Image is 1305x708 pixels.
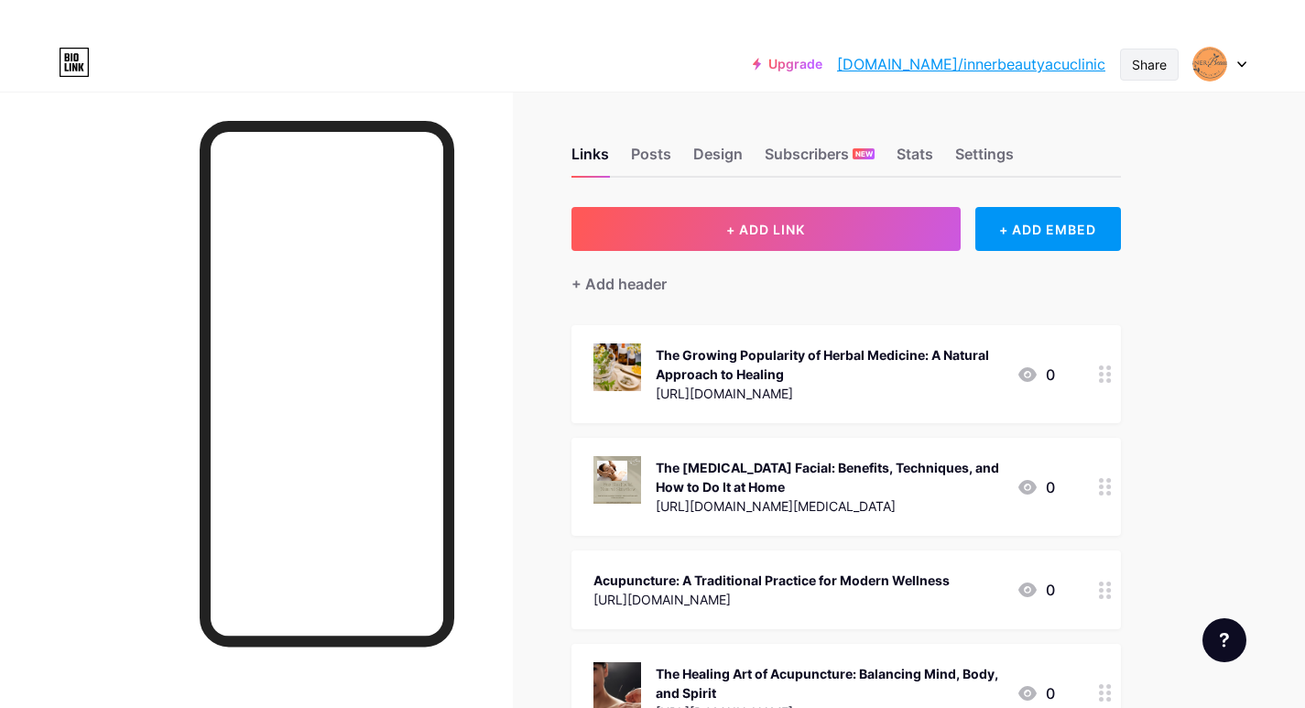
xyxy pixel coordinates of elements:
[656,496,1002,516] div: [URL][DOMAIN_NAME][MEDICAL_DATA]
[753,57,822,71] a: Upgrade
[855,148,873,159] span: NEW
[1017,682,1055,704] div: 0
[1017,364,1055,386] div: 0
[1017,579,1055,601] div: 0
[1132,55,1167,74] div: Share
[975,207,1121,251] div: + ADD EMBED
[837,53,1105,75] a: [DOMAIN_NAME]/innerbeautyacuclinic
[765,143,875,176] div: Subscribers
[693,143,743,176] div: Design
[571,207,961,251] button: + ADD LINK
[955,143,1014,176] div: Settings
[897,143,933,176] div: Stats
[656,458,1002,496] div: The [MEDICAL_DATA] Facial: Benefits, Techniques, and How to Do It at Home
[593,590,950,609] div: [URL][DOMAIN_NAME]
[656,384,1002,403] div: [URL][DOMAIN_NAME]
[656,664,1002,703] div: The Healing Art of Acupuncture: Balancing Mind, Body, and Spirit
[1192,47,1227,82] img: innerbeautyacuclinic
[1017,476,1055,498] div: 0
[656,345,1002,384] div: The Growing Popularity of Herbal Medicine: A Natural Approach to Healing
[571,273,667,295] div: + Add header
[593,571,950,590] div: Acupuncture: A Traditional Practice for Modern Wellness
[593,343,641,391] img: The Growing Popularity of Herbal Medicine: A Natural Approach to Healing
[593,456,641,504] img: The Gua Sha Facial: Benefits, Techniques, and How to Do It at Home
[726,222,805,237] span: + ADD LINK
[631,143,671,176] div: Posts
[571,143,609,176] div: Links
